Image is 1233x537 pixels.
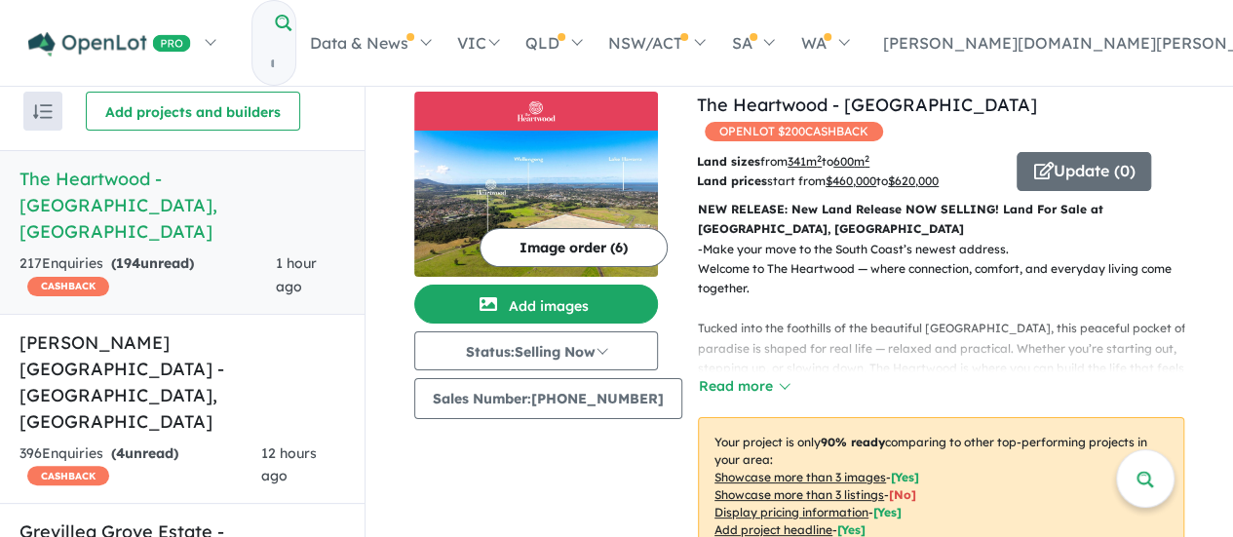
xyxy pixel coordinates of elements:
[714,470,886,484] u: Showcase more than 3 images
[19,252,276,299] div: 217 Enquir ies
[714,487,884,502] u: Showcase more than 3 listings
[19,442,261,489] div: 396 Enquir ies
[788,154,822,169] u: 341 m
[876,173,939,188] span: to
[837,522,866,537] span: [ Yes ]
[714,522,832,537] u: Add project headline
[826,173,876,188] u: $ 460,000
[414,131,658,277] img: The Heartwood - Cleveland
[714,505,868,519] u: Display pricing information
[717,9,787,77] a: SA
[296,9,443,77] a: Data & News
[891,470,919,484] span: [ Yes ]
[33,104,53,119] img: sort.svg
[512,9,595,77] a: QLD
[698,375,790,398] button: Read more
[116,254,140,272] span: 194
[414,92,658,277] a: The Heartwood - Cleveland LogoThe Heartwood - Cleveland
[480,228,668,267] button: Image order (6)
[889,487,916,502] span: [ No ]
[1017,152,1151,191] button: Update (0)
[414,378,682,419] button: Sales Number:[PHONE_NUMBER]
[27,277,109,296] span: CASHBACK
[443,9,512,77] a: VIC
[817,153,822,164] sup: 2
[697,94,1037,116] a: The Heartwood - [GEOGRAPHIC_DATA]
[705,122,883,141] span: OPENLOT $ 200 CASHBACK
[697,172,1002,191] p: start from
[697,154,760,169] b: Land sizes
[697,152,1002,172] p: from
[19,329,345,435] h5: [PERSON_NAME][GEOGRAPHIC_DATA] - [GEOGRAPHIC_DATA] , [GEOGRAPHIC_DATA]
[873,505,902,519] span: [ Yes ]
[414,331,658,370] button: Status:Selling Now
[276,254,317,295] span: 1 hour ago
[698,200,1184,240] p: NEW RELEASE: New Land Release NOW SELLING! Land For Sale at [GEOGRAPHIC_DATA], [GEOGRAPHIC_DATA]
[821,435,885,449] b: 90 % ready
[414,285,658,324] button: Add images
[111,444,178,462] strong: ( unread)
[595,9,717,77] a: NSW/ACT
[888,173,939,188] u: $ 620,000
[252,43,291,85] input: Try estate name, suburb, builder or developer
[822,154,869,169] span: to
[19,166,345,245] h5: The Heartwood - [GEOGRAPHIC_DATA] , [GEOGRAPHIC_DATA]
[698,240,1200,399] p: - Make your move to the South Coast’s newest address. Welcome to The Heartwood — where connection...
[86,92,300,131] button: Add projects and builders
[27,466,109,485] span: CASHBACK
[28,32,191,57] img: Openlot PRO Logo White
[787,9,861,77] a: WA
[697,173,767,188] b: Land prices
[111,254,194,272] strong: ( unread)
[833,154,869,169] u: 600 m
[865,153,869,164] sup: 2
[422,99,650,123] img: The Heartwood - Cleveland Logo
[116,444,125,462] span: 4
[261,444,317,485] span: 12 hours ago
